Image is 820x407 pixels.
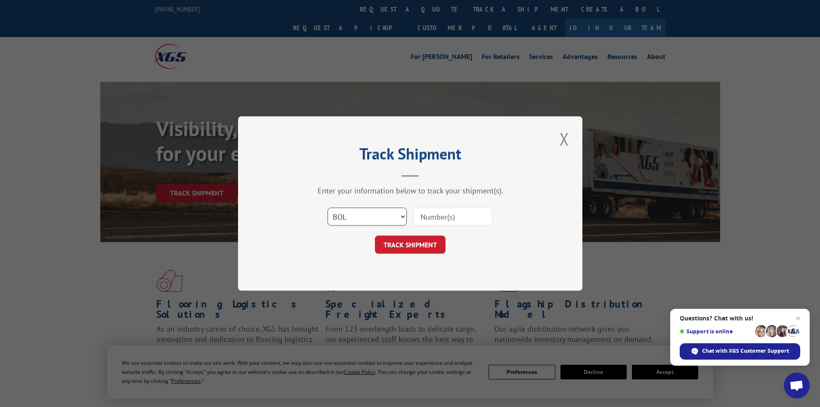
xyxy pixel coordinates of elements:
[375,236,446,254] button: TRACK SHIPMENT
[680,343,800,360] span: Chat with XGS Customer Support
[680,328,752,335] span: Support is online
[784,373,810,398] a: Open chat
[413,208,492,226] input: Number(s)
[702,347,789,355] span: Chat with XGS Customer Support
[557,127,572,151] button: Close modal
[281,186,539,196] div: Enter your information below to track your shipment(s).
[680,315,800,322] span: Questions? Chat with us!
[281,148,539,164] h2: Track Shipment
